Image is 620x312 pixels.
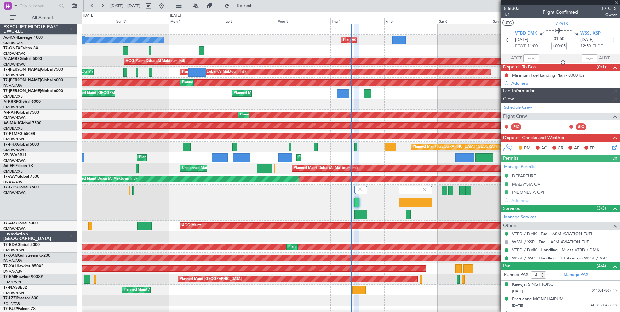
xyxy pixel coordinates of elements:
a: A6-EFIFalcon 7X [3,164,33,168]
span: 1/4 [504,12,519,18]
a: OMDB/DXB [3,41,23,45]
span: 536303 [504,5,519,12]
a: T7-[PERSON_NAME]Global 7500 [3,68,63,72]
span: CR [558,145,563,151]
span: T7-AIX [3,222,16,225]
div: Planned Maint [GEOGRAPHIC_DATA] ([GEOGRAPHIC_DATA] Intl) [234,89,342,98]
div: Planned Maint Dubai (Al Maktoum Intl) [73,174,137,184]
span: 12:50 [580,43,591,50]
span: Services [503,205,520,212]
span: WSSL XSP [580,30,601,37]
span: T7-GTS [602,5,617,12]
a: OMDW/DWC [3,291,26,295]
div: Planned Maint Dubai (Al Maktoum Intl) [343,35,407,45]
span: A6-KAH [3,36,18,40]
span: T7-EMI [3,275,16,279]
div: Add new [511,80,617,86]
div: Planned Maint Dubai (Al Maktoum Intl) [294,163,358,173]
span: T7-PJ29 [3,307,18,311]
div: Wed 3 [277,18,330,24]
div: Sat 30 [62,18,115,24]
span: (3/3) [597,205,606,211]
a: DNAA/ABV [3,180,22,185]
a: OMDB/DXB [3,94,23,99]
span: T7-GTS [3,186,17,189]
div: Planned Maint Dubai (Al Maktoum Intl) [240,110,304,120]
span: Pax [503,262,510,270]
span: AC [541,145,547,151]
a: M-AMBRGlobal 5000 [3,57,42,61]
a: T7-[PERSON_NAME]Global 6000 [3,78,63,82]
span: T7-[PERSON_NAME] [3,89,41,93]
a: OMDW/DWC [3,226,26,231]
a: OMDW/DWC [3,115,26,120]
div: Planned Maint [GEOGRAPHIC_DATA] [180,274,242,284]
span: [DATE] [512,289,523,294]
span: Refresh [231,4,258,8]
div: Planned Maint Abuja ([PERSON_NAME] Intl) [124,285,197,295]
span: T7-NAS [3,286,18,290]
span: 01:50 [554,36,564,42]
span: Owner [602,12,617,18]
span: A6-EFI [3,164,15,168]
span: Others [503,222,517,230]
div: Sat 6 [438,18,492,24]
label: Planned PAX [504,272,528,278]
a: WSSL / XSP - Handling - Jet Aviation WSSL / XSP [512,255,607,261]
button: Refresh [221,1,260,11]
a: VTBD / DMK - Handling - MJets VTBD / DMK [512,247,599,253]
a: T7-ONEXFalcon 8X [3,46,38,50]
span: T7-P1MP [3,132,19,136]
span: ALDT [599,55,610,62]
div: Unplanned Maint [GEOGRAPHIC_DATA] ([GEOGRAPHIC_DATA]) [182,163,289,173]
div: Planned Maint Dubai (Al Maktoum Intl) [139,153,203,162]
a: OMDW/DWC [3,105,26,110]
span: T7-[PERSON_NAME] [3,68,41,72]
span: M-AMBR [3,57,20,61]
a: T7-XALHawker 850XP [3,264,43,268]
a: VP-BVVBBJ1 [3,153,27,157]
a: T7-[PERSON_NAME]Global 6000 [3,89,63,93]
div: Planned Maint [GEOGRAPHIC_DATA] ([GEOGRAPHIC_DATA]) [413,142,515,152]
span: T7-GTS [553,20,568,27]
a: OMDB/DXB [3,169,23,174]
button: All Aircraft [7,13,70,23]
a: T7-GTSGlobal 7500 [3,186,39,189]
span: ATOT [511,55,522,62]
a: OMDW/DWC [3,51,26,56]
div: Kaewjai SINGTHONG [512,282,554,288]
a: VTBD / DMK - Fuel - ASM AVIATION FUEL [512,231,593,236]
div: [DATE] [83,13,94,18]
a: T7-NASBBJ2 [3,286,27,290]
a: OMDW/DWC [3,73,26,78]
div: Sun 31 [115,18,169,24]
span: T7-[PERSON_NAME] [3,78,41,82]
span: M-RAFI [3,111,17,114]
a: OMDW/DWC [3,148,26,152]
div: Planned Maint Dubai (Al Maktoum Intl) [288,242,352,252]
a: OMDW/DWC [3,158,26,163]
span: T7-XAL [3,264,17,268]
div: AOG Maint Dubai (Al Maktoum Intl) [126,56,185,66]
a: T7-AAYGlobal 7500 [3,175,39,179]
div: Pratueang MONCHAIPUM [512,296,564,303]
span: [DATE] [580,37,594,43]
span: T7-XAM [3,254,18,258]
span: AF [574,145,579,151]
div: Planned Maint Dubai (Al Maktoum Intl) [298,153,362,162]
a: OMDW/DWC [3,62,26,67]
span: [DATE] [512,303,523,308]
a: LFMN/NCE [3,280,22,285]
a: A6-MAHGlobal 7500 [3,121,41,125]
a: EGLF/FAB [3,301,20,306]
span: A6-MAH [3,121,19,125]
a: T7-EMIHawker 900XP [3,275,43,279]
a: M-RAFIGlobal 7500 [3,111,39,114]
a: A6-KAHLineage 1000 [3,36,43,40]
span: Dispatch Checks and Weather [503,134,565,142]
a: Manage Services [504,214,536,221]
div: Tue 2 [223,18,277,24]
a: WSSL / XSP - Fuel - ASM AVIATION FUEL [512,239,591,245]
a: T7-XAMGulfstream G-200 [3,254,50,258]
span: AC8156042 (PP) [590,303,617,308]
